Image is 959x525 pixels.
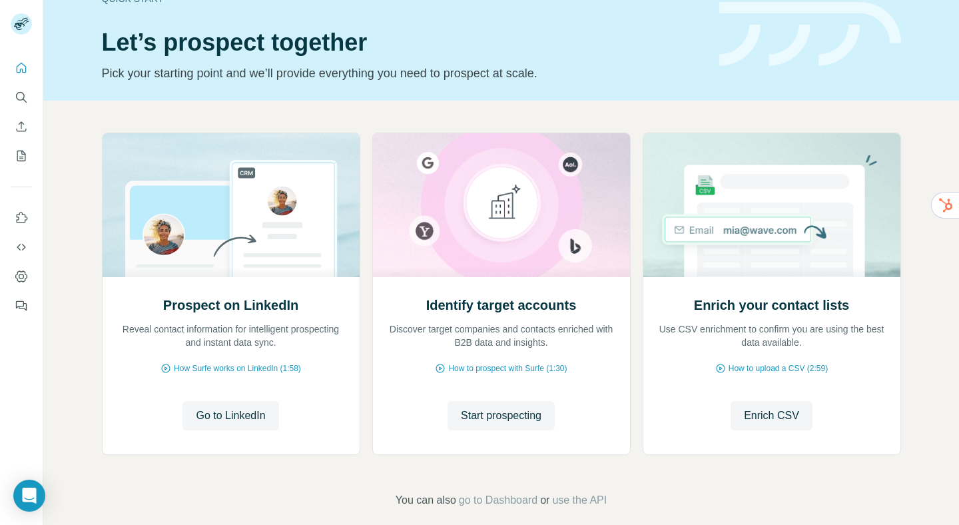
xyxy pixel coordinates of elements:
button: Search [11,85,32,109]
button: Feedback [11,294,32,318]
h2: Enrich your contact lists [694,296,849,314]
button: My lists [11,144,32,168]
div: Open Intercom Messenger [13,480,45,512]
h2: Identify target accounts [426,296,577,314]
p: Reveal contact information for intelligent prospecting and instant data sync. [116,322,346,349]
span: How to upload a CSV (2:59) [729,362,828,374]
button: Go to LinkedIn [182,401,278,430]
span: Go to LinkedIn [196,408,265,424]
button: Use Surfe on LinkedIn [11,206,32,230]
button: Start prospecting [448,401,555,430]
h2: Prospect on LinkedIn [163,296,298,314]
img: Enrich your contact lists [643,133,901,277]
button: Quick start [11,56,32,80]
p: Discover target companies and contacts enriched with B2B data and insights. [386,322,617,349]
button: Dashboard [11,264,32,288]
button: go to Dashboard [459,492,537,508]
button: Use Surfe API [11,235,32,259]
span: How to prospect with Surfe (1:30) [448,362,567,374]
span: How Surfe works on LinkedIn (1:58) [174,362,301,374]
span: You can also [396,492,456,508]
button: use the API [552,492,607,508]
span: or [540,492,549,508]
p: Use CSV enrichment to confirm you are using the best data available. [657,322,887,349]
span: Start prospecting [461,408,541,424]
button: Enrich CSV [731,401,812,430]
h1: Let’s prospect together [102,29,703,56]
button: Enrich CSV [11,115,32,139]
p: Pick your starting point and we’ll provide everything you need to prospect at scale. [102,64,703,83]
img: banner [719,2,901,67]
img: Prospect on LinkedIn [102,133,360,277]
img: Identify target accounts [372,133,631,277]
span: Enrich CSV [744,408,799,424]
